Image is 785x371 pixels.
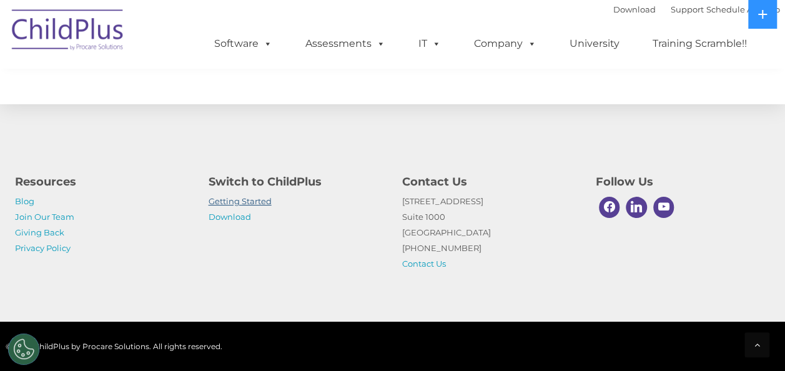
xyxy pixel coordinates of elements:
[462,31,549,56] a: Company
[6,342,222,351] span: © 2025 ChildPlus by Procare Solutions. All rights reserved.
[557,31,632,56] a: University
[174,134,227,143] span: Phone number
[640,31,759,56] a: Training Scramble!!
[8,334,39,365] button: Cookies Settings
[209,212,251,222] a: Download
[402,259,446,269] a: Contact Us
[209,196,272,206] a: Getting Started
[623,194,650,221] a: Linkedin
[671,4,704,14] a: Support
[706,4,780,14] a: Schedule A Demo
[402,194,577,272] p: [STREET_ADDRESS] Suite 1000 [GEOGRAPHIC_DATA] [PHONE_NUMBER]
[15,196,34,206] a: Blog
[15,212,74,222] a: Join Our Team
[613,4,780,14] font: |
[596,173,771,190] h4: Follow Us
[293,31,398,56] a: Assessments
[613,4,656,14] a: Download
[596,194,623,221] a: Facebook
[650,194,678,221] a: Youtube
[6,1,131,63] img: ChildPlus by Procare Solutions
[402,173,577,190] h4: Contact Us
[174,82,212,92] span: Last name
[202,31,285,56] a: Software
[209,173,383,190] h4: Switch to ChildPlus
[15,243,71,253] a: Privacy Policy
[15,173,190,190] h4: Resources
[15,227,64,237] a: Giving Back
[406,31,453,56] a: IT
